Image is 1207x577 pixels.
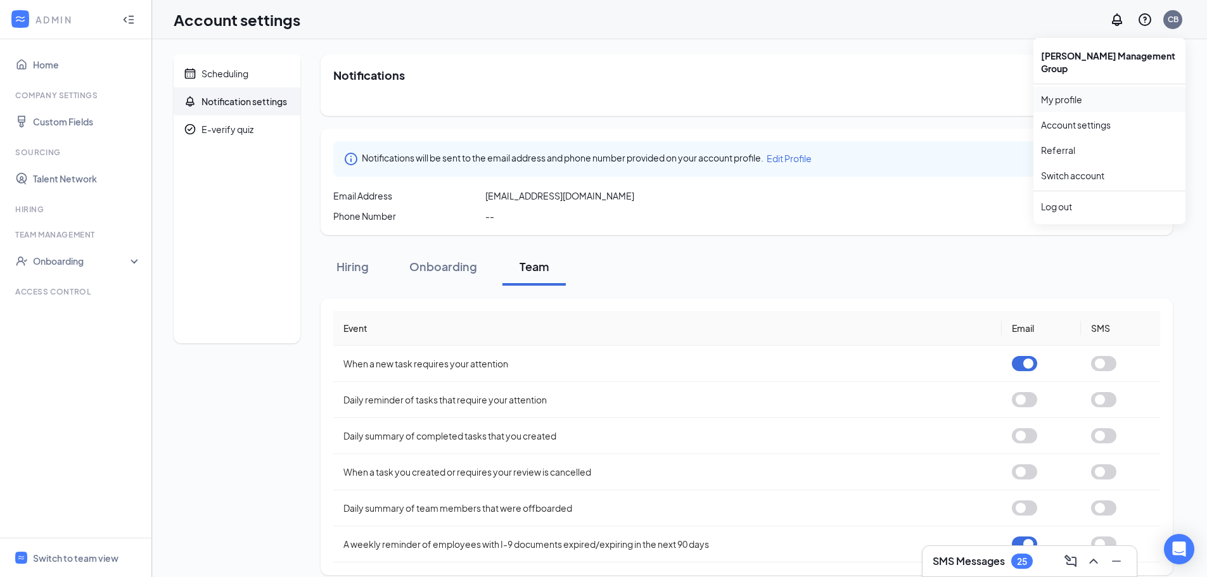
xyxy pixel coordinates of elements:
div: Team Management [15,229,139,240]
td: When a task you created or requires your review is cancelled [333,454,1002,490]
td: A weekly reminder of employees with I-9 documents expired/expiring in the next 90 days [333,526,1002,562]
td: When a new task requires your attention [333,346,1002,382]
td: Daily summary of completed tasks that you created [333,418,1002,454]
div: Open Intercom Messenger [1164,534,1194,564]
svg: Calendar [184,67,196,80]
th: Email [1002,311,1081,346]
h1: Account settings [174,9,300,30]
th: Event [333,311,1002,346]
span: Phone Number [333,210,396,222]
div: Onboarding [409,258,477,274]
svg: WorkstreamLogo [17,554,25,562]
svg: Bell [184,95,196,108]
svg: ChevronUp [1086,554,1101,569]
svg: WorkstreamLogo [14,13,27,25]
div: Access control [15,286,139,297]
div: ADMIN [35,13,111,26]
svg: ComposeMessage [1063,554,1078,569]
span: Email Address [333,189,392,202]
div: Hiring [333,258,371,274]
div: E-verify quiz [201,123,253,136]
div: Scheduling [201,67,248,80]
a: Account settings [1041,118,1178,131]
th: SMS [1081,311,1160,346]
span: Edit Profile [767,153,812,164]
h3: SMS Messages [933,554,1005,568]
a: Referral [1041,144,1178,156]
svg: CheckmarkCircle [184,123,196,136]
span: Notifications will be sent to the email address and phone number provided on your account profile. [362,151,763,167]
div: Onboarding [33,255,131,267]
svg: Collapse [122,13,135,26]
a: Switch account [1041,170,1104,181]
a: Talent Network [33,166,141,191]
div: CB [1168,14,1178,25]
button: Minimize [1106,551,1127,571]
a: BellNotification settings [174,87,300,115]
button: ChevronUp [1083,551,1104,571]
div: Log out [1041,200,1178,213]
svg: Info [343,151,359,167]
div: Notification settings [201,95,287,108]
svg: Minimize [1109,554,1124,569]
div: Sourcing [15,147,139,158]
a: CalendarScheduling [174,60,300,87]
div: [PERSON_NAME] Management Group [1033,43,1185,81]
div: Company Settings [15,90,139,101]
button: ComposeMessage [1061,551,1081,571]
span: [EMAIL_ADDRESS][DOMAIN_NAME] [485,189,634,202]
td: Daily summary of team members that were offboarded [333,490,1002,526]
div: Team [515,258,553,274]
svg: UserCheck [15,255,28,267]
svg: QuestionInfo [1137,12,1153,27]
div: Switch to team view [33,552,118,564]
svg: Notifications [1109,12,1125,27]
span: -- [485,210,494,222]
a: CheckmarkCircleE-verify quiz [174,115,300,143]
div: Hiring [15,204,139,215]
a: Custom Fields [33,109,141,134]
a: Home [33,52,141,77]
div: 25 [1017,556,1027,567]
a: My profile [1041,93,1178,106]
td: Daily reminder of tasks that require your attention [333,382,1002,418]
a: Edit Profile [767,151,812,167]
h2: Notifications [333,67,1160,83]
